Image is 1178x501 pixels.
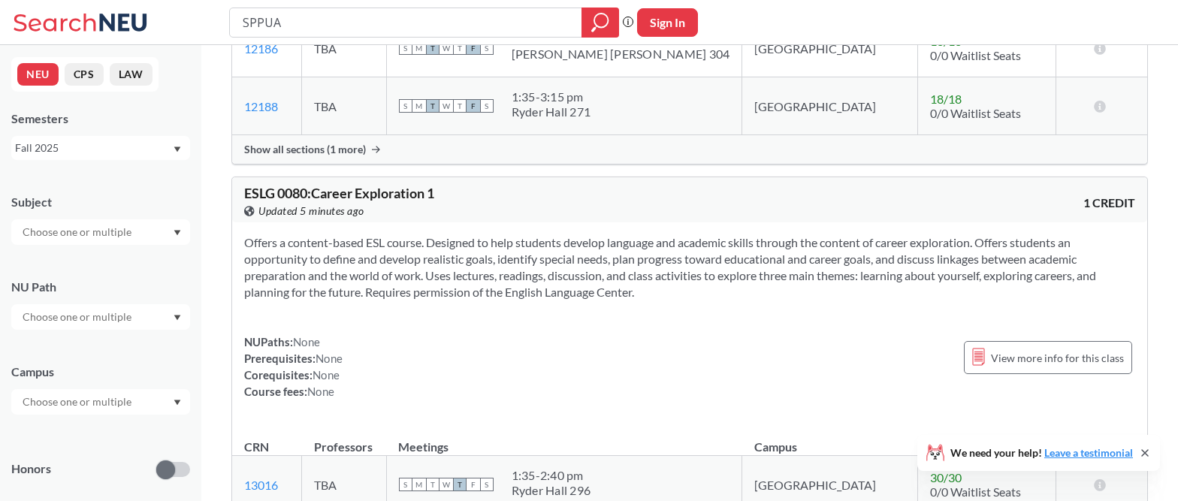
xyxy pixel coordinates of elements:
svg: Dropdown arrow [174,315,181,321]
div: Campus [11,364,190,380]
div: Subject [11,194,190,210]
span: 0/0 Waitlist Seats [930,484,1021,499]
span: Updated 5 minutes ago [258,203,364,219]
span: View more info for this class [991,349,1124,367]
div: 1:35 - 2:40 pm [512,468,591,483]
span: 30 / 30 [930,470,962,484]
span: S [399,99,412,113]
input: Choose one or multiple [15,393,141,411]
span: 1 CREDIT [1083,195,1135,211]
span: M [412,41,426,55]
span: M [412,99,426,113]
span: 18 / 18 [930,92,962,106]
span: W [439,41,453,55]
span: None [313,368,340,382]
a: 12186 [244,41,278,56]
div: magnifying glass [581,8,619,38]
svg: Dropdown arrow [174,400,181,406]
svg: magnifying glass [591,12,609,33]
span: F [467,99,480,113]
a: 13016 [244,478,278,492]
span: S [480,99,494,113]
svg: Dropdown arrow [174,146,181,152]
div: Ryder Hall 296 [512,483,591,498]
th: Professors [302,424,386,456]
span: Show all sections (1 more) [244,143,366,156]
span: T [453,478,467,491]
input: Class, professor, course number, "phrase" [241,10,571,35]
span: T [426,99,439,113]
a: 12188 [244,99,278,113]
div: Dropdown arrow [11,389,190,415]
td: [GEOGRAPHIC_DATA] [742,20,917,77]
button: CPS [65,63,104,86]
div: Show all sections (1 more) [232,135,1147,164]
div: Semesters [11,110,190,127]
div: Fall 2025 [15,140,172,156]
span: W [439,99,453,113]
div: 1:35 - 3:15 pm [512,89,591,104]
th: Seats [917,424,1056,456]
div: CRN [244,439,269,455]
div: Dropdown arrow [11,219,190,245]
span: T [453,41,467,55]
th: Meetings [386,424,742,456]
div: Dropdown arrow [11,304,190,330]
div: Ryder Hall 271 [512,104,591,119]
th: Notifications [1056,424,1147,456]
input: Choose one or multiple [15,308,141,326]
span: F [467,478,480,491]
span: W [439,478,453,491]
div: NU Path [11,279,190,295]
span: None [293,335,320,349]
span: T [453,99,467,113]
span: 0/0 Waitlist Seats [930,106,1021,120]
span: S [480,478,494,491]
td: [GEOGRAPHIC_DATA] [742,77,917,135]
td: TBA [302,77,386,135]
span: None [307,385,334,398]
span: S [399,41,412,55]
span: S [399,478,412,491]
span: M [412,478,426,491]
p: Honors [11,460,51,478]
div: Fall 2025Dropdown arrow [11,136,190,160]
section: Offers a content-based ESL course. Designed to help students develop language and academic skills... [244,234,1135,300]
span: T [426,478,439,491]
span: 0/0 Waitlist Seats [930,48,1021,62]
span: None [316,352,343,365]
span: F [467,41,480,55]
div: [PERSON_NAME] [PERSON_NAME] 304 [512,47,730,62]
svg: Dropdown arrow [174,230,181,236]
div: NUPaths: Prerequisites: Corequisites: Course fees: [244,333,343,400]
a: Leave a testimonial [1044,446,1133,459]
button: LAW [110,63,153,86]
td: TBA [302,20,386,77]
span: S [480,41,494,55]
span: ESLG 0080 : Career Exploration 1 [244,185,434,201]
button: NEU [17,63,59,86]
button: Sign In [637,8,698,37]
input: Choose one or multiple [15,223,141,241]
span: We need your help! [950,448,1133,458]
th: Campus [742,424,917,456]
span: T [426,41,439,55]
